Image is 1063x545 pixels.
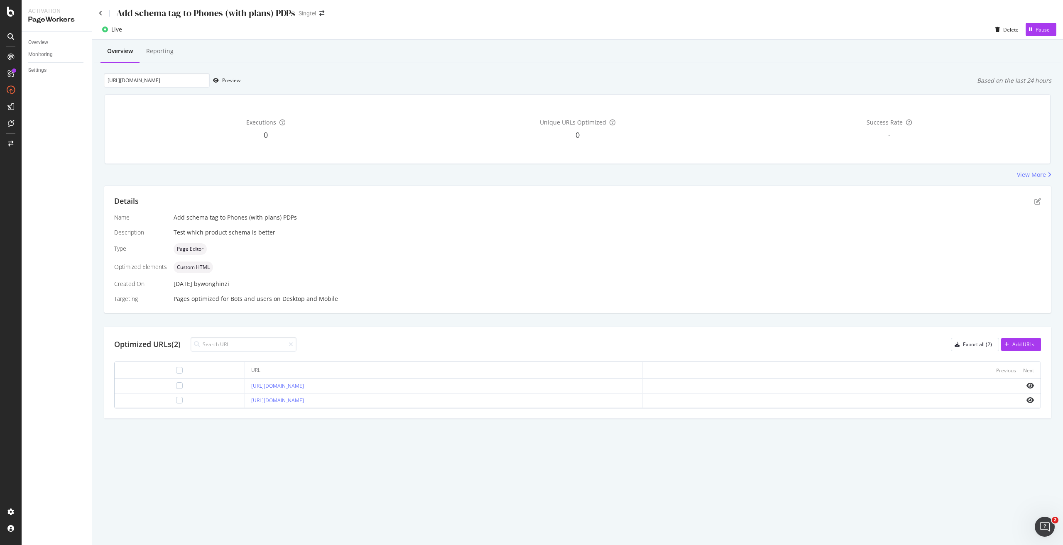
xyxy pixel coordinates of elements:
[963,341,992,348] div: Export all (2)
[114,295,167,303] div: Targeting
[251,397,304,404] a: [URL][DOMAIN_NAME]
[1035,517,1055,537] iframe: Intercom live chat
[996,367,1016,374] div: Previous
[992,23,1019,36] button: Delete
[977,76,1051,85] div: Based on the last 24 hours
[114,263,167,271] div: Optimized Elements
[146,47,174,55] div: Reporting
[104,73,210,88] input: Preview your optimization on a URL
[28,66,86,75] a: Settings
[1017,171,1051,179] a: View More
[319,10,324,16] div: arrow-right-arrow-left
[1026,382,1034,389] i: eye
[1017,171,1046,179] div: View More
[177,265,210,270] span: Custom HTML
[99,10,103,16] a: Click to go back
[251,382,304,389] a: [URL][DOMAIN_NAME]
[28,7,85,15] div: Activation
[194,280,229,288] div: by wonghinzi
[114,280,167,288] div: Created On
[888,130,891,140] span: -
[28,66,47,75] div: Settings
[1026,23,1056,36] button: Pause
[174,213,1041,222] div: Add schema tag to Phones (with plans) PDPs
[951,338,999,351] button: Export all (2)
[174,262,213,273] div: neutral label
[867,118,903,126] span: Success Rate
[28,50,86,59] a: Monitoring
[28,38,86,47] a: Overview
[116,7,295,20] div: Add schema tag to Phones (with plans) PDPs
[1023,367,1034,374] div: Next
[107,47,133,55] div: Overview
[28,38,48,47] div: Overview
[264,130,268,140] span: 0
[114,244,167,253] div: Type
[576,130,580,140] span: 0
[1003,26,1019,33] div: Delete
[230,295,272,303] div: Bots and users
[210,74,240,87] button: Preview
[174,228,1041,237] div: Test which product schema is better
[540,118,606,126] span: Unique URLs Optimized
[114,213,167,222] div: Name
[28,50,53,59] div: Monitoring
[114,228,167,237] div: Description
[246,118,276,126] span: Executions
[299,9,316,17] div: Singtel
[174,280,1041,288] div: [DATE]
[174,243,207,255] div: neutral label
[1052,517,1058,523] span: 2
[191,337,296,352] input: Search URL
[222,77,240,84] div: Preview
[1036,26,1050,33] div: Pause
[996,365,1016,375] button: Previous
[177,247,203,252] span: Page Editor
[282,295,338,303] div: Desktop and Mobile
[174,295,1041,303] div: Pages optimized for on
[1026,397,1034,403] i: eye
[1034,198,1041,205] div: pen-to-square
[28,15,85,24] div: PageWorkers
[251,367,260,374] div: URL
[1023,365,1034,375] button: Next
[111,25,122,34] div: Live
[1012,341,1034,348] div: Add URLs
[114,339,181,350] div: Optimized URLs (2)
[1001,338,1041,351] button: Add URLs
[114,196,139,207] div: Details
